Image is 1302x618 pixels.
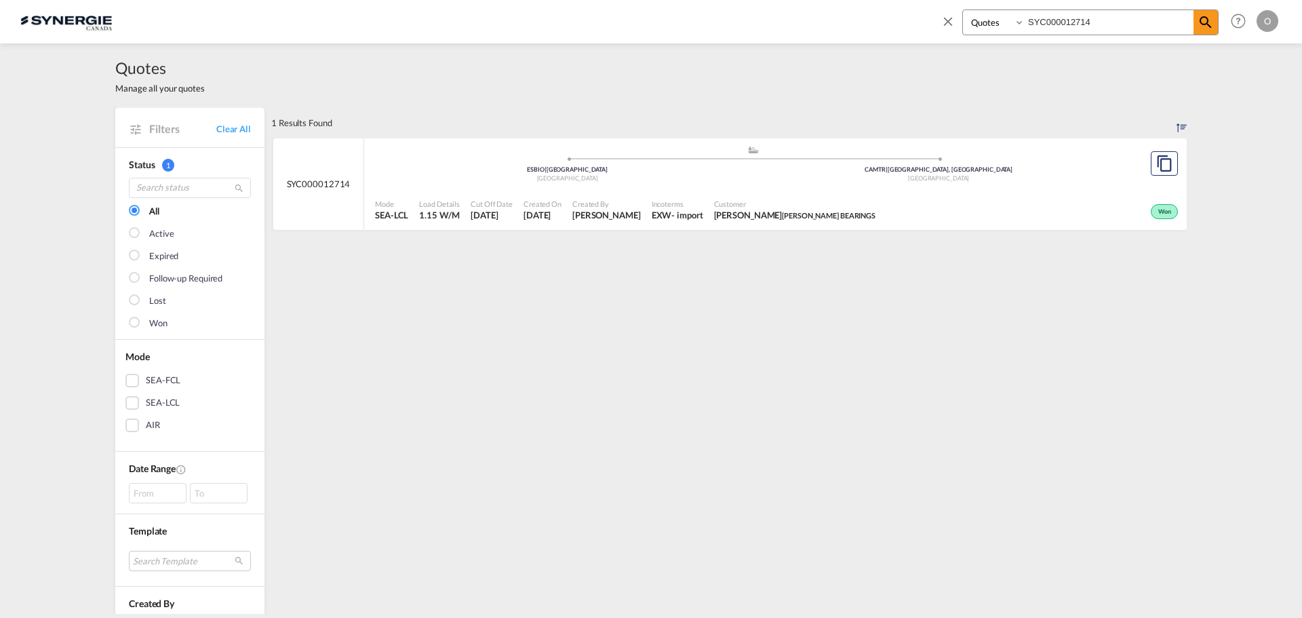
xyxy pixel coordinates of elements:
[1151,204,1178,219] div: Won
[652,209,703,221] div: EXW import
[129,463,176,474] span: Date Range
[652,199,703,209] span: Incoterms
[149,227,174,241] div: Active
[1193,10,1218,35] span: icon-magnify
[527,166,608,173] span: ESBIO [GEOGRAPHIC_DATA]
[524,209,561,221] span: 25 Jun 2025
[782,211,875,220] span: [PERSON_NAME] BEARINGS
[287,178,351,190] span: SYC000012714
[129,525,167,537] span: Template
[273,138,1187,231] div: SYC000012714 assets/icons/custom/ship-fill.svgassets/icons/custom/roll-o-plane.svgOriginBilbao Sp...
[115,57,205,79] span: Quotes
[745,147,762,153] md-icon: assets/icons/custom/ship-fill.svg
[537,174,598,182] span: [GEOGRAPHIC_DATA]
[714,199,876,209] span: Customer
[146,396,180,410] div: SEA-LCL
[1177,108,1187,138] div: Sort by: Created On
[190,483,248,503] div: To
[941,9,962,42] span: icon-close
[162,159,174,172] span: 1
[572,199,641,209] span: Created By
[149,272,222,286] div: Follow-up Required
[125,374,254,387] md-checkbox: SEA-FCL
[129,483,251,503] span: From To
[419,199,460,209] span: Load Details
[125,419,254,432] md-checkbox: AIR
[149,294,166,308] div: Lost
[20,6,112,37] img: 1f56c880d42311ef80fc7dca854c8e59.png
[1025,10,1193,34] input: Enter Quotation Number
[125,351,150,362] span: Mode
[176,464,186,475] md-icon: Created On
[375,199,408,209] span: Mode
[471,209,513,221] span: 25 Jun 2025
[129,158,251,172] div: Status 1
[419,210,459,220] span: 1.15 W/M
[129,598,174,609] span: Created By
[572,209,641,221] span: Pablo Gomez Saldarriaga
[149,205,159,218] div: All
[271,108,332,138] div: 1 Results Found
[1198,14,1214,31] md-icon: icon-magnify
[129,178,251,198] input: Search status
[671,209,703,221] div: - import
[149,121,216,136] span: Filters
[865,166,1012,173] span: CAMTR [GEOGRAPHIC_DATA], [GEOGRAPHIC_DATA]
[1227,9,1257,34] div: Help
[1158,208,1175,217] span: Won
[216,123,251,135] a: Clear All
[652,209,672,221] div: EXW
[115,82,205,94] span: Manage all your quotes
[149,317,167,330] div: Won
[125,396,254,410] md-checkbox: SEA-LCL
[545,166,547,173] span: |
[375,209,408,221] span: SEA-LCL
[714,209,876,221] span: ADAM LENETSKY ALLEN BEARINGS
[1151,151,1178,176] button: Copy Quote
[146,374,180,387] div: SEA-FCL
[471,199,513,209] span: Cut Off Date
[129,483,186,503] div: From
[129,159,155,170] span: Status
[1156,155,1172,172] md-icon: assets/icons/custom/copyQuote.svg
[886,166,888,173] span: |
[1257,10,1278,32] div: O
[146,419,160,432] div: AIR
[234,183,244,193] md-icon: icon-magnify
[524,199,561,209] span: Created On
[941,14,955,28] md-icon: icon-close
[149,250,178,263] div: Expired
[908,174,969,182] span: [GEOGRAPHIC_DATA]
[1227,9,1250,33] span: Help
